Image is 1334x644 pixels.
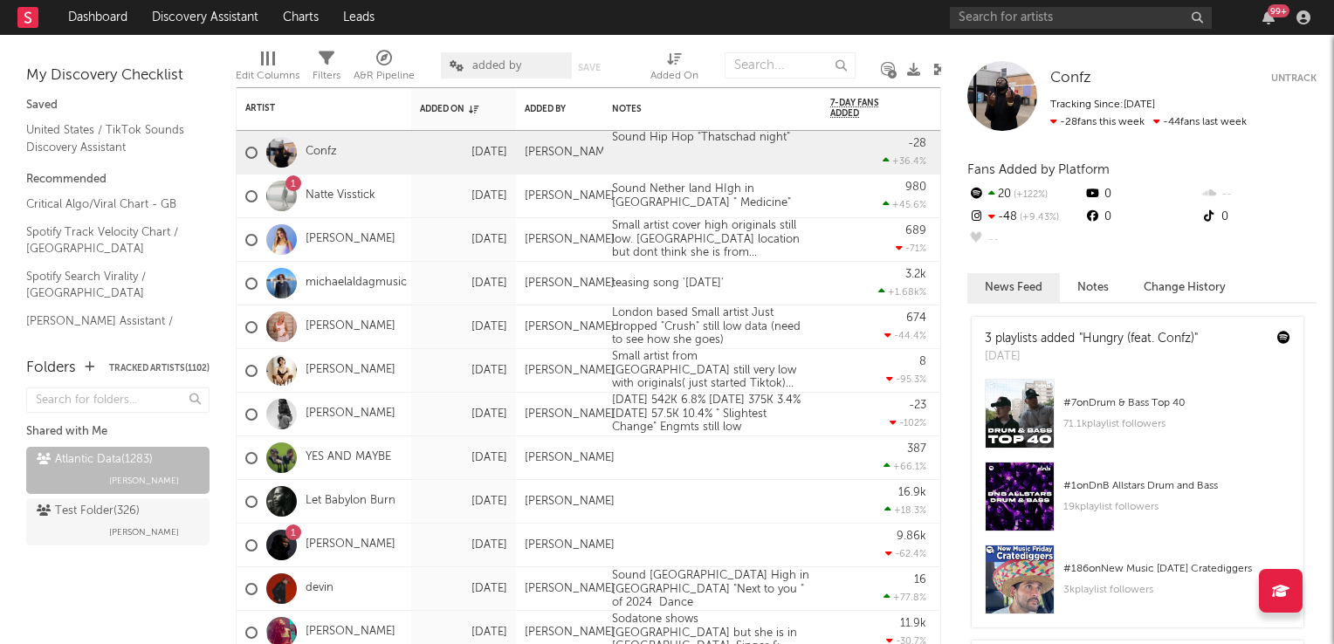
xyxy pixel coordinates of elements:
[898,487,926,498] div: 16.9k
[603,131,799,145] div: Sound Hip Hop "Thatschad night"
[603,394,822,435] div: [DATE] 542K 6.8% [DATE] 375K 3.4% [DATE] 57.5K 10.4% " Slightest Change" Engmts still low
[306,407,395,421] a: [PERSON_NAME]
[26,169,210,190] div: Recommended
[420,579,507,599] div: [DATE]
[603,277,732,291] div: teasing song '[DATE]'
[603,219,822,260] div: Small artist cover high originals still low. [GEOGRAPHIC_DATA] location but dont think she is fro...
[420,317,507,338] div: [DATE]
[878,286,926,298] div: +1.68k %
[420,491,507,512] div: [DATE]
[1200,183,1317,206] div: --
[306,581,333,596] a: devin
[420,448,507,469] div: [DATE]
[525,189,615,203] div: [PERSON_NAME]
[420,230,507,250] div: [DATE]
[1063,497,1290,517] div: 19k playlist followers
[914,574,926,586] div: 16
[603,350,822,391] div: Small artist from [GEOGRAPHIC_DATA] still very low with originals( just started Tiktok) Cover 45....
[967,206,1083,229] div: -48
[525,233,615,247] div: [PERSON_NAME]
[306,494,395,509] a: Let Babylon Burn
[1050,99,1155,110] span: Tracking Since: [DATE]
[1063,414,1290,435] div: 71.1k playlist followers
[354,65,415,86] div: A&R Pipeline
[1017,213,1059,223] span: +9.43 %
[306,188,375,203] a: Natte Visstick
[26,95,210,116] div: Saved
[884,504,926,516] div: +18.3 %
[897,531,926,542] div: 9.86k
[905,225,926,236] div: 689
[1262,10,1275,24] button: 99+
[26,421,210,442] div: Shared with Me
[420,104,481,114] div: Added On
[1126,273,1243,302] button: Change History
[603,569,822,610] div: Sound [GEOGRAPHIC_DATA] High in [GEOGRAPHIC_DATA] "Next to you " of 2024 Dance
[1050,71,1091,86] span: Confz
[578,63,601,72] button: Save
[420,535,507,556] div: [DATE]
[109,470,179,491] span: [PERSON_NAME]
[1060,273,1126,302] button: Notes
[603,182,822,209] div: Sound Nether land HIgh in [GEOGRAPHIC_DATA] " Medicine"
[236,44,299,94] div: Edit Columns
[650,65,698,86] div: Added On
[1063,558,1290,579] div: # 186 on New Music [DATE] Cratediggers
[1063,476,1290,497] div: # 1 on DnB Allstars Drum and Bass
[884,461,926,472] div: +66.1 %
[26,447,210,494] a: Atlantic Data(1283)[PERSON_NAME]
[306,276,407,291] a: michaelaldagmusic
[905,182,926,193] div: 980
[306,232,395,247] a: [PERSON_NAME]
[1050,70,1091,87] a: Confz
[1083,206,1200,229] div: 0
[472,60,521,72] span: added by
[525,104,568,114] div: Added By
[985,330,1198,348] div: 3 playlists added
[1063,579,1290,600] div: 3k playlist followers
[525,451,615,465] div: [PERSON_NAME]
[905,269,926,280] div: 3.2k
[967,183,1083,206] div: 20
[420,273,507,294] div: [DATE]
[26,387,210,413] input: Search for folders...
[650,44,698,94] div: Added On
[525,277,615,291] div: [PERSON_NAME]
[919,356,926,367] div: 8
[967,273,1060,302] button: News Feed
[420,404,507,425] div: [DATE]
[908,138,926,149] div: -28
[26,195,192,214] a: Critical Algo/Viral Chart - GB
[1079,332,1198,345] a: "Hungry (feat. Confz)"
[236,65,299,86] div: Edit Columns
[26,223,192,258] a: Spotify Track Velocity Chart / [GEOGRAPHIC_DATA]
[525,626,615,640] div: [PERSON_NAME]
[354,44,415,94] div: A&R Pipeline
[37,449,153,470] div: Atlantic Data ( 1283 )
[525,320,615,334] div: [PERSON_NAME]
[1083,183,1200,206] div: 0
[26,312,192,347] a: [PERSON_NAME] Assistant / [GEOGRAPHIC_DATA]
[950,7,1212,29] input: Search for artists
[26,498,210,545] a: Test Folder(326)[PERSON_NAME]
[306,450,391,465] a: YES AND MAYBE
[1050,117,1247,127] span: -44 fans last week
[1050,117,1145,127] span: -28 fans this week
[306,145,337,160] a: Confz
[1200,206,1317,229] div: 0
[884,330,926,341] div: -44.4 %
[725,52,856,79] input: Search...
[884,592,926,603] div: +77.8 %
[967,163,1110,176] span: Fans Added by Platform
[26,120,192,156] a: United States / TikTok Sounds Discovery Assistant
[907,443,926,455] div: 387
[885,548,926,559] div: -62.4 %
[972,545,1303,627] a: #186onNew Music [DATE] Cratediggers3kplaylist followers
[306,363,395,378] a: [PERSON_NAME]
[900,618,926,629] div: 11.9k
[525,538,615,552] div: [PERSON_NAME]
[1011,190,1048,200] span: +122 %
[420,360,507,381] div: [DATE]
[26,358,76,379] div: Folders
[525,582,615,596] div: [PERSON_NAME]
